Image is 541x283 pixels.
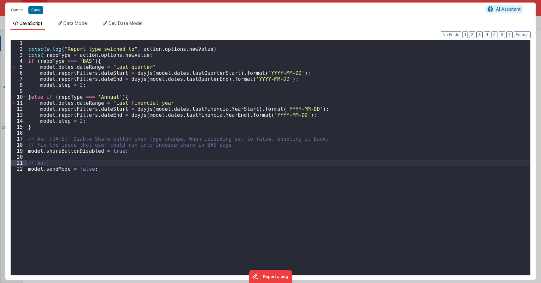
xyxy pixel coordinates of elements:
div: 7 [11,76,27,82]
div: 9 [11,88,27,94]
button: 3 [476,31,483,38]
div: 15 [11,124,27,130]
div: 16 [11,130,27,136]
button: AI Assistant [485,5,523,13]
button: 5 [491,31,497,38]
div: 10 [11,94,27,100]
button: Format [514,31,531,38]
button: 2 [469,31,475,38]
div: 4 [11,58,27,64]
div: 21 [11,160,27,166]
div: 1 [11,40,27,46]
div: 13 [11,112,27,118]
div: 18 [11,142,27,148]
div: 2 [11,46,27,52]
div: 17 [11,136,27,142]
div: 12 [11,106,27,112]
div: 14 [11,118,27,124]
button: No Folds [441,31,461,38]
div: 3 [11,52,27,58]
button: 6 [499,31,505,38]
iframe: Marker.io feedback button [249,270,292,283]
div: 22 [11,166,27,172]
button: 7 [506,31,513,38]
button: Cancel [8,6,27,15]
div: 11 [11,100,27,106]
div: 20 [11,154,27,160]
div: 8 [11,82,27,88]
span: Dev Data Model [109,21,142,26]
div: 5 [11,64,27,70]
button: 4 [484,31,490,38]
button: 1 [462,31,468,38]
button: Save [28,6,43,14]
div: 19 [11,148,27,154]
span: Data Model [63,21,88,26]
span: JavaScript [20,21,43,26]
span: AI Assistant [496,6,521,12]
div: 6 [11,70,27,76]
